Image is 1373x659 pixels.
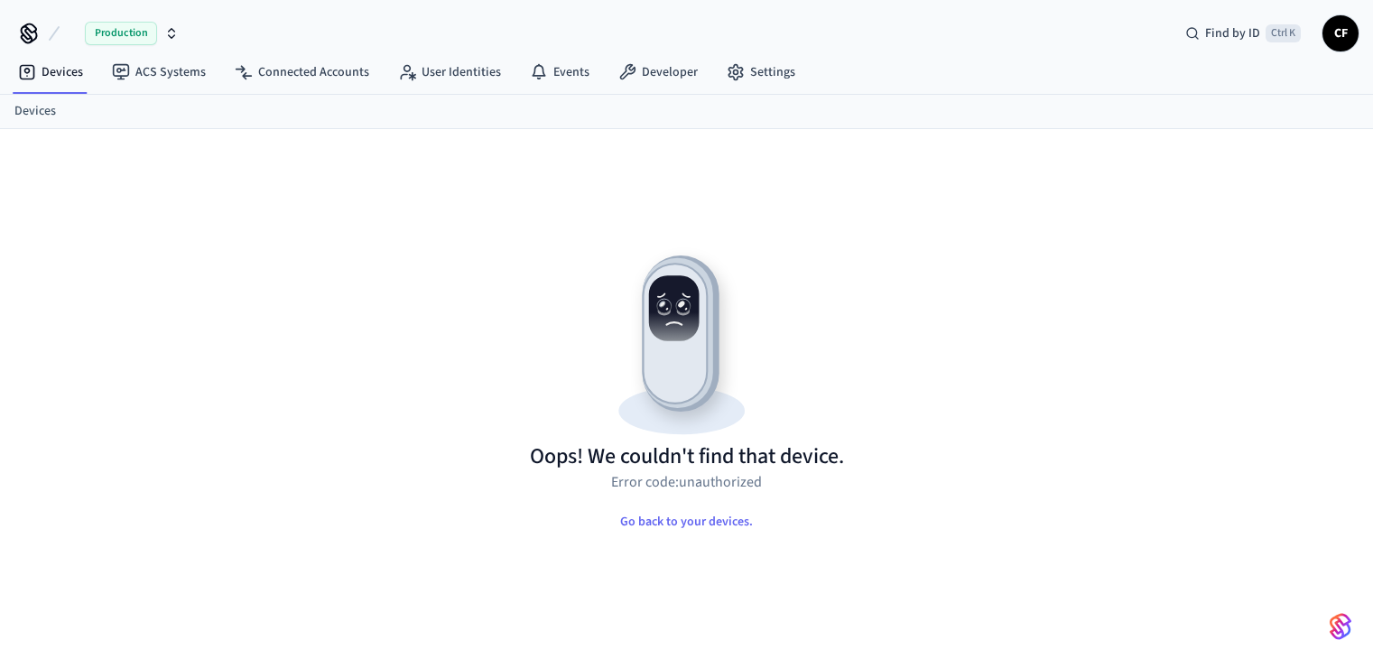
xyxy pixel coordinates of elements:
[14,102,56,121] a: Devices
[606,504,767,540] button: Go back to your devices.
[712,56,810,88] a: Settings
[530,442,844,471] h1: Oops! We couldn't find that device.
[97,56,220,88] a: ACS Systems
[515,56,604,88] a: Events
[384,56,515,88] a: User Identities
[604,56,712,88] a: Developer
[85,22,157,45] span: Production
[1330,612,1351,641] img: SeamLogoGradient.69752ec5.svg
[1171,17,1315,50] div: Find by IDCtrl K
[1205,24,1260,42] span: Find by ID
[4,56,97,88] a: Devices
[1266,24,1301,42] span: Ctrl K
[530,240,844,442] img: Resource not found
[1324,17,1357,50] span: CF
[1322,15,1359,51] button: CF
[220,56,384,88] a: Connected Accounts
[611,471,762,493] p: Error code: unauthorized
